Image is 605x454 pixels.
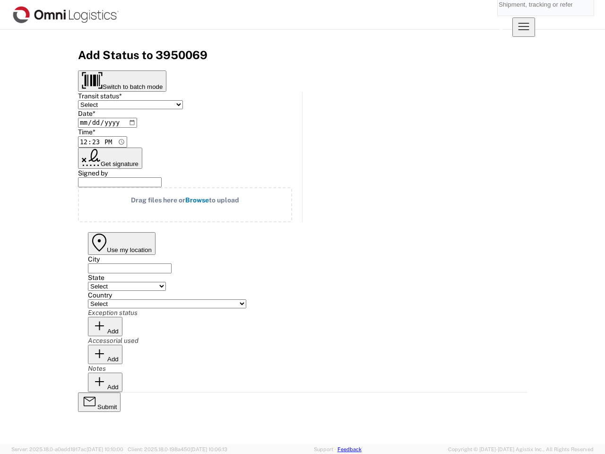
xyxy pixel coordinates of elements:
[209,196,239,204] span: to upload
[448,445,594,454] span: Copyright © [DATE]-[DATE] Agistix Inc., All Rights Reserved
[78,393,121,412] button: Submit
[78,92,122,100] label: Transit status
[88,255,100,263] label: City
[88,274,104,281] label: State
[190,446,227,452] span: [DATE] 10:06:13
[88,317,122,336] button: Add
[11,446,123,452] span: Server: 2025.18.0-a0edd1917ac
[78,148,142,169] button: Get signature
[314,446,337,452] a: Support
[88,232,156,255] button: Use my location
[88,291,112,299] label: Country
[131,196,185,204] span: Drag files here or
[88,309,138,316] label: Exception status
[78,51,527,59] h3: Add Status to 3950069
[88,345,122,364] button: Add
[86,446,123,452] span: [DATE] 10:10:00
[78,169,108,177] label: Signed by
[88,337,138,344] label: Accessorial used
[337,446,362,452] a: Feedback
[185,196,209,204] span: Browse
[88,365,106,372] label: Notes
[78,70,166,92] button: Switch to batch mode
[128,446,227,452] span: Client: 2025.18.0-198a450
[78,128,95,136] label: Time
[78,110,95,117] label: Date
[88,373,122,392] button: Add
